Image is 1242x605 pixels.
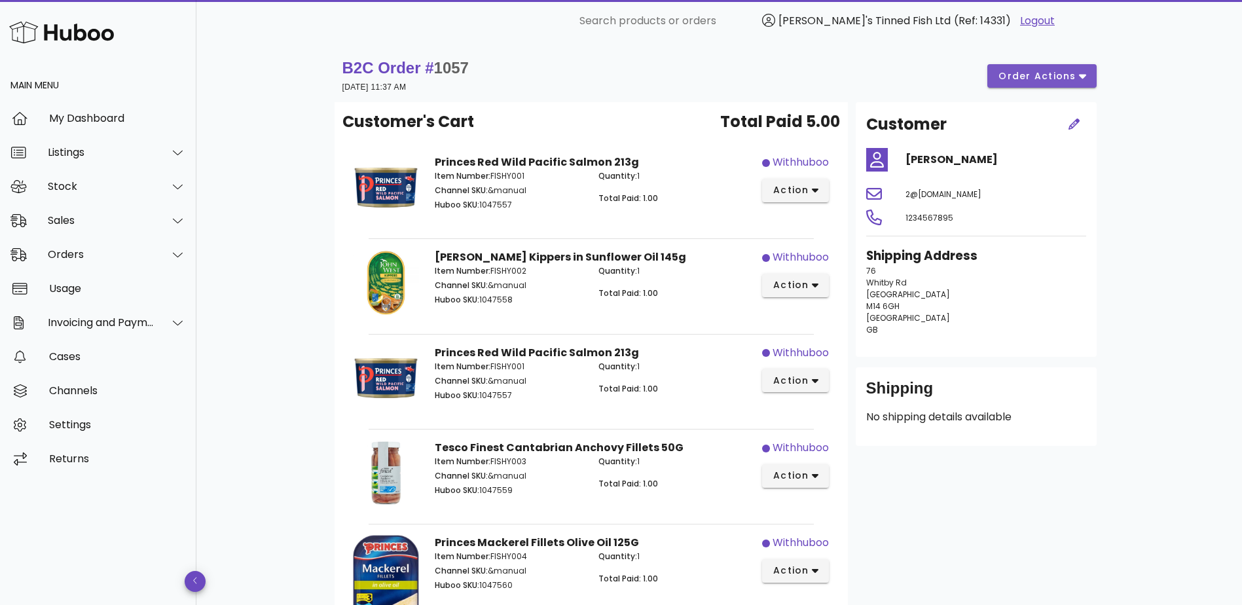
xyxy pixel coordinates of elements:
[435,551,490,562] span: Item Number:
[954,13,1011,28] span: (Ref: 14331)
[435,565,488,576] span: Channel SKU:
[773,345,829,361] div: withhuboo
[773,249,829,265] div: withhuboo
[435,375,583,387] p: &manual
[762,464,830,488] button: action
[987,64,1096,88] button: order actions
[866,265,876,276] span: 76
[49,350,186,363] div: Cases
[435,155,639,170] strong: Princes Red Wild Pacific Salmon 213g
[773,374,809,388] span: action
[773,564,809,577] span: action
[773,183,809,197] span: action
[866,289,950,300] span: [GEOGRAPHIC_DATA]
[998,69,1076,83] span: order actions
[762,179,830,202] button: action
[434,59,469,77] span: 1057
[762,559,830,583] button: action
[598,456,747,467] p: 1
[435,485,583,496] p: 1047559
[773,535,829,551] div: withhuboo
[773,278,809,292] span: action
[435,280,488,291] span: Channel SKU:
[598,170,637,181] span: Quantity:
[720,110,840,134] span: Total Paid 5.00
[435,185,583,196] p: &manual
[598,287,658,299] span: Total Paid: 1.00
[48,316,155,329] div: Invoicing and Payments
[435,294,583,306] p: 1047558
[49,112,186,124] div: My Dashboard
[598,361,637,372] span: Quantity:
[353,440,419,506] img: Product Image
[435,345,639,360] strong: Princes Red Wild Pacific Salmon 213g
[435,199,583,211] p: 1047557
[353,345,419,411] img: Product Image
[773,469,809,483] span: action
[49,418,186,431] div: Settings
[353,155,419,221] img: Product Image
[778,13,951,28] span: [PERSON_NAME]'s Tinned Fish Ltd
[773,155,829,170] div: withhuboo
[435,485,479,496] span: Huboo SKU:
[435,361,490,372] span: Item Number:
[435,470,488,481] span: Channel SKU:
[435,535,639,550] strong: Princes Mackerel Fillets Olive Oil 125G
[598,265,747,277] p: 1
[905,212,953,223] span: 1234567895
[435,249,686,265] strong: [PERSON_NAME] Kippers in Sunflower Oil 145g
[866,378,1086,409] div: Shipping
[866,312,950,323] span: [GEOGRAPHIC_DATA]
[48,214,155,227] div: Sales
[773,440,829,456] div: withhuboo
[342,82,407,92] small: [DATE] 11:37 AM
[435,390,479,401] span: Huboo SKU:
[598,361,747,373] p: 1
[435,579,583,591] p: 1047560
[48,180,155,192] div: Stock
[435,361,583,373] p: FISHY001
[598,551,637,562] span: Quantity:
[342,110,474,134] span: Customer's Cart
[1020,13,1055,29] a: Logout
[905,152,1086,168] h4: [PERSON_NAME]
[866,324,878,335] span: GB
[435,170,583,182] p: FISHY001
[435,456,490,467] span: Item Number:
[435,265,583,277] p: FISHY002
[598,551,747,562] p: 1
[435,185,488,196] span: Channel SKU:
[435,375,488,386] span: Channel SKU:
[9,18,114,46] img: Huboo Logo
[866,113,947,136] h2: Customer
[762,274,830,297] button: action
[435,470,583,482] p: &manual
[435,390,583,401] p: 1047557
[435,440,684,455] strong: Tesco Finest Cantabrian Anchovy Fillets 50G
[435,551,583,562] p: FISHY004
[866,409,1086,425] p: No shipping details available
[435,565,583,577] p: &manual
[598,478,658,489] span: Total Paid: 1.00
[342,59,469,77] strong: B2C Order #
[598,192,658,204] span: Total Paid: 1.00
[866,247,1086,265] h3: Shipping Address
[435,579,479,591] span: Huboo SKU:
[866,277,907,288] span: Whitby Rd
[762,369,830,392] button: action
[49,384,186,397] div: Channels
[598,170,747,182] p: 1
[435,170,490,181] span: Item Number:
[598,383,658,394] span: Total Paid: 1.00
[598,573,658,584] span: Total Paid: 1.00
[353,249,419,316] img: Product Image
[435,265,490,276] span: Item Number:
[435,199,479,210] span: Huboo SKU:
[435,280,583,291] p: &manual
[598,265,637,276] span: Quantity:
[598,456,637,467] span: Quantity:
[905,189,981,200] span: 2@[DOMAIN_NAME]
[435,456,583,467] p: FISHY003
[49,282,186,295] div: Usage
[48,146,155,158] div: Listings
